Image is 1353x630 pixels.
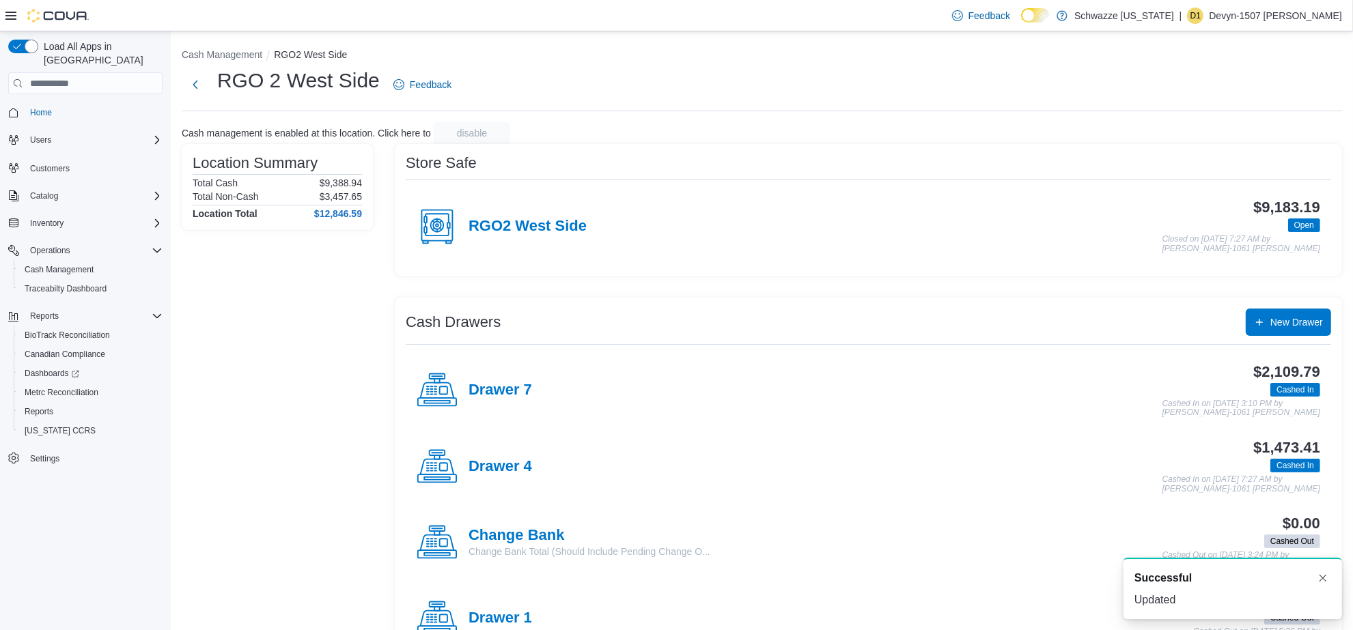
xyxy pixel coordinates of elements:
[1134,570,1192,586] span: Successful
[25,387,98,398] span: Metrc Reconciliation
[19,281,112,297] a: Traceabilty Dashboard
[38,40,163,67] span: Load All Apps in [GEOGRAPHIC_DATA]
[469,218,587,235] h4: RGO2 West Side
[19,403,59,420] a: Reports
[1162,399,1320,418] p: Cashed In on [DATE] 3:10 PM by [PERSON_NAME]-1061 [PERSON_NAME]
[25,104,163,121] span: Home
[19,261,99,278] a: Cash Management
[3,102,168,122] button: Home
[30,107,52,118] span: Home
[947,2,1016,29] a: Feedback
[193,208,257,219] h4: Location Total
[30,190,58,201] span: Catalog
[1180,8,1182,24] p: |
[25,283,107,294] span: Traceabilty Dashboard
[25,425,96,436] span: [US_STATE] CCRS
[469,527,710,545] h4: Change Bank
[19,281,163,297] span: Traceabilty Dashboard
[25,242,76,259] button: Operations
[14,421,168,440] button: [US_STATE] CCRS
[182,128,431,139] p: Cash management is enabled at this location. Click here to
[1270,315,1323,329] span: New Drawer
[25,132,163,148] span: Users
[25,368,79,379] span: Dashboards
[25,188,163,204] span: Catalog
[14,260,168,279] button: Cash Management
[274,49,347,60] button: RGO2 West Side
[25,215,163,231] span: Inventory
[406,314,501,330] h3: Cash Drawers
[193,177,238,188] h6: Total Cash
[320,177,362,188] p: $9,388.94
[3,186,168,205] button: Catalog
[182,48,1342,64] nav: An example of EuiBreadcrumbs
[1270,535,1314,547] span: Cashed Out
[14,279,168,298] button: Traceabilty Dashboard
[1162,475,1320,493] p: Cashed In on [DATE] 7:27 AM by [PERSON_NAME]-1061 [PERSON_NAME]
[25,406,53,417] span: Reports
[25,308,163,324] span: Reports
[3,241,168,260] button: Operations
[14,383,168,402] button: Metrc Reconciliation
[1209,8,1342,24] p: Devyn-1507 [PERSON_NAME]
[1270,383,1320,397] span: Cashed In
[25,264,94,275] span: Cash Management
[30,218,64,229] span: Inventory
[19,346,163,362] span: Canadian Compliance
[217,67,380,94] h1: RGO 2 West Side
[25,349,105,360] span: Canadian Compliance
[182,49,262,60] button: Cash Management
[410,78,451,91] span: Feedback
[25,160,75,177] a: Customers
[19,327,163,343] span: BioTrack Reconciliation
[30,245,70,256] span: Operations
[3,448,168,468] button: Settings
[19,384,104,401] a: Metrc Reconciliation
[25,104,57,121] a: Home
[457,126,487,140] span: disable
[1190,8,1201,24] span: D1
[3,306,168,326] button: Reports
[14,326,168,345] button: BioTrack Reconciliation
[3,130,168,149] button: Users
[320,191,362,202] p: $3,457.65
[30,163,70,174] span: Customers
[25,308,64,324] button: Reports
[25,330,110,341] span: BioTrack Reconciliation
[30,311,59,321] span: Reports
[1277,459,1314,472] span: Cashed In
[469,545,710,558] p: Change Bank Total (Should Include Pending Change O...
[193,191,259,202] h6: Total Non-Cash
[19,423,163,439] span: Washington CCRS
[1134,592,1331,608] div: Updated
[19,423,101,439] a: [US_STATE] CCRS
[14,364,168,383] a: Dashboards
[1277,384,1314,396] span: Cashed In
[30,134,51,145] span: Users
[30,453,59,464] span: Settings
[193,155,318,171] h3: Location Summary
[19,365,85,382] a: Dashboards
[1288,218,1320,232] span: Open
[25,450,65,467] a: Settings
[388,71,457,98] a: Feedback
[25,159,163,176] span: Customers
[27,9,89,23] img: Cova
[1253,364,1320,380] h3: $2,109.79
[14,402,168,421] button: Reports
[3,158,168,177] button: Customers
[1074,8,1174,24] p: Schwazze [US_STATE]
[19,327,115,343] a: BioTrack Reconciliation
[25,132,57,148] button: Users
[8,97,163,504] nav: Complex example
[1253,440,1320,456] h3: $1,473.41
[25,215,69,231] button: Inventory
[19,403,163,420] span: Reports
[968,9,1010,23] span: Feedback
[1021,8,1050,23] input: Dark Mode
[19,261,163,278] span: Cash Management
[469,610,532,627] h4: Drawer 1
[1187,8,1203,24] div: Devyn-1507 Moye
[1162,235,1320,253] p: Closed on [DATE] 7:27 AM by [PERSON_NAME]-1061 [PERSON_NAME]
